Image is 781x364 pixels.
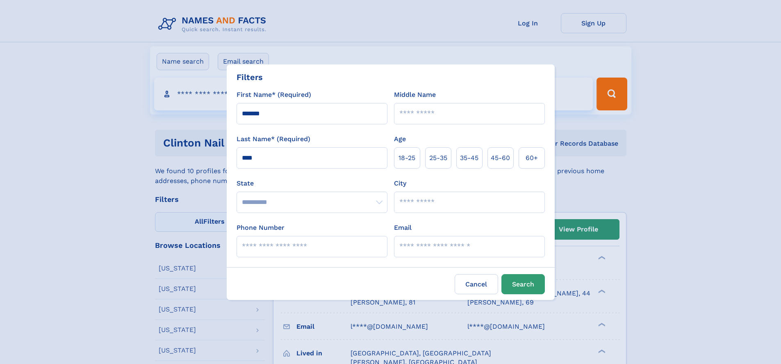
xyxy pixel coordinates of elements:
[398,153,415,163] span: 18‑25
[394,134,406,144] label: Age
[455,274,498,294] label: Cancel
[237,223,285,233] label: Phone Number
[394,90,436,100] label: Middle Name
[460,153,478,163] span: 35‑45
[394,223,412,233] label: Email
[501,274,545,294] button: Search
[237,71,263,83] div: Filters
[237,179,387,188] label: State
[491,153,510,163] span: 45‑60
[526,153,538,163] span: 60+
[394,179,406,188] label: City
[429,153,447,163] span: 25‑35
[237,90,311,100] label: First Name* (Required)
[237,134,310,144] label: Last Name* (Required)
